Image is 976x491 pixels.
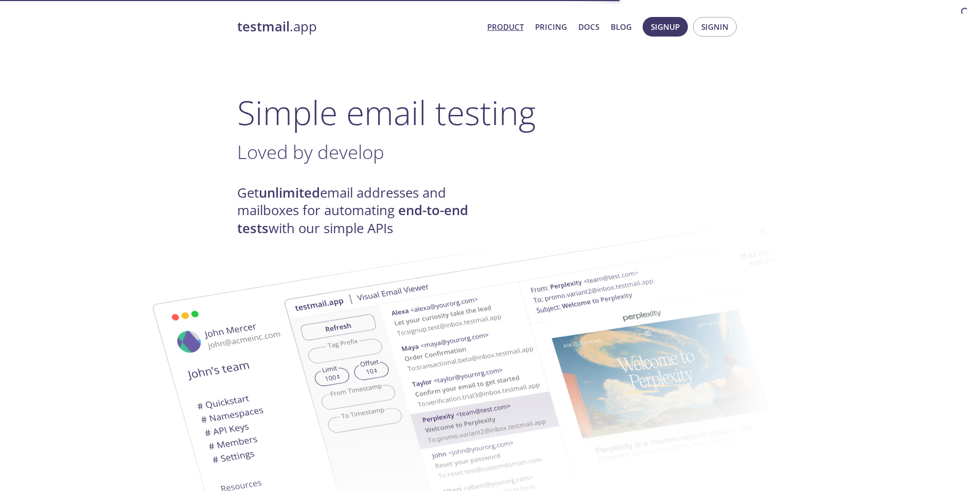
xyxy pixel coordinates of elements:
[487,20,524,33] a: Product
[693,17,737,37] button: Signin
[651,20,680,33] span: Signup
[237,93,739,132] h1: Simple email testing
[611,20,632,33] a: Blog
[643,17,688,37] button: Signup
[701,20,729,33] span: Signin
[237,18,479,36] a: testmail.app
[237,184,488,237] h4: Get email addresses and mailboxes for automating with our simple APIs
[259,184,320,202] strong: unlimited
[237,17,290,36] strong: testmail
[535,20,567,33] a: Pricing
[237,139,384,165] span: Loved by develop
[237,201,468,237] strong: end-to-end tests
[578,20,599,33] a: Docs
